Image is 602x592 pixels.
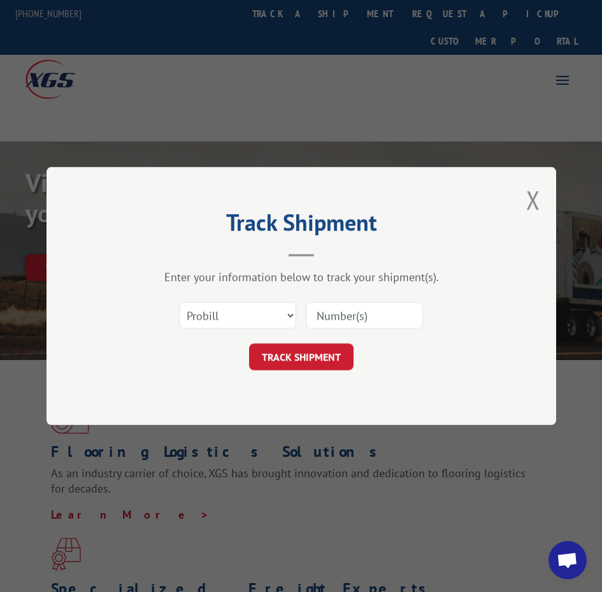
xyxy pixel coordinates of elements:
[249,343,354,370] button: TRACK SHIPMENT
[306,302,423,329] input: Number(s)
[526,183,540,217] button: Close modal
[110,213,492,238] h2: Track Shipment
[548,541,587,579] div: Open chat
[110,270,492,284] div: Enter your information below to track your shipment(s).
